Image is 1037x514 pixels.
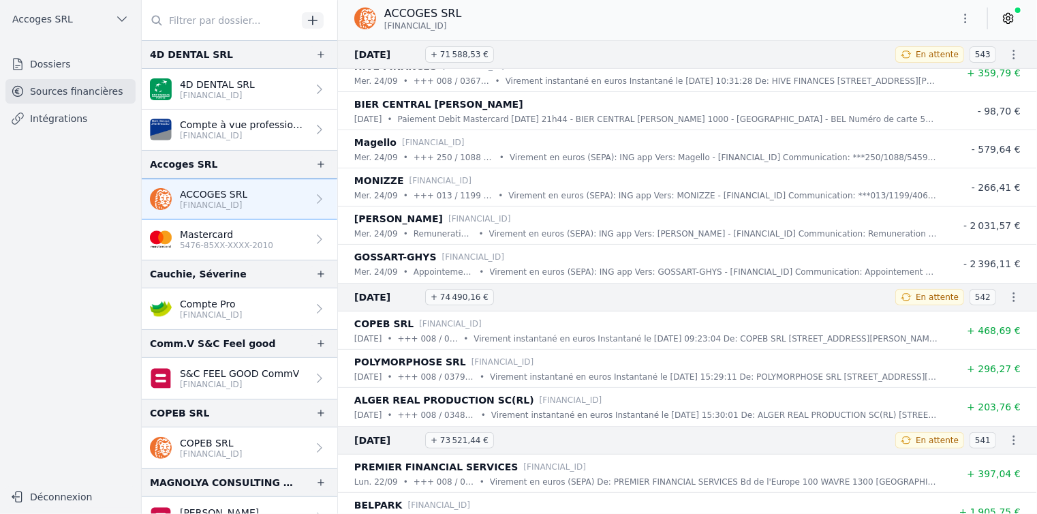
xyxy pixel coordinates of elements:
[150,266,247,282] div: Cauchie, Séverine
[180,130,307,141] p: [FINANCIAL_ID]
[5,486,136,508] button: Déconnexion
[142,110,337,150] a: Compte à vue professionnel [FINANCIAL_ID]
[490,475,939,489] p: Virement en euros (SEPA) De: PREMIER FINANCIAL SERVICES Bd de l'Europe 100 WAVRE 1300 [GEOGRAPHIC...
[150,405,209,421] div: COPEB SRL
[508,189,939,202] p: Virement en euros (SEPA): ING app Vers: MONIZZE - [FINANCIAL_ID] Communication: ***013/1199/40619...
[498,189,503,202] div: •
[480,475,484,489] div: •
[403,74,408,88] div: •
[403,189,408,202] div: •
[970,46,996,63] span: 543
[916,49,959,60] span: En attente
[180,187,247,201] p: ACCOGES SRL
[354,46,420,63] span: [DATE]
[150,228,172,250] img: imageedit_2_6530439554.png
[150,188,172,210] img: ing.png
[354,74,398,88] p: mer. 24/09
[12,12,73,26] span: Accoges SRL
[354,211,443,227] p: [PERSON_NAME]
[967,402,1021,412] span: + 203,76 €
[916,435,959,446] span: En attente
[354,497,403,513] p: BELPARK
[963,258,1021,269] span: - 2 396,11 €
[354,189,398,202] p: mer. 24/09
[180,228,273,241] p: Mastercard
[388,332,392,346] div: •
[354,475,398,489] p: lun. 22/09
[414,151,494,164] p: +++ 250 / 1088 / 54596 +++
[384,5,462,22] p: ACCOGES SRL
[388,370,392,384] div: •
[448,212,511,226] p: [FINANCIAL_ID]
[414,227,474,241] p: Remuneration 09/2025
[354,289,420,305] span: [DATE]
[142,220,337,260] a: Mastercard 5476-85XX-XXXX-2010
[5,79,136,104] a: Sources financières
[474,332,939,346] p: Virement instantané en euros Instantané le [DATE] 09:23:04 De: COPEB SRL [STREET_ADDRESS][PERSON_...
[408,498,471,512] p: [FINANCIAL_ID]
[425,432,494,449] span: + 73 521,44 €
[403,475,408,489] div: •
[463,332,468,346] div: •
[479,265,484,279] div: •
[354,354,466,370] p: POLYMORPHOSE SRL
[480,370,484,384] div: •
[495,74,500,88] div: •
[398,112,939,126] p: Paiement Debit Mastercard [DATE] 21h44 - BIER CENTRAL [PERSON_NAME] 1000 - [GEOGRAPHIC_DATA] - BE...
[967,468,1021,479] span: + 397,04 €
[150,46,233,63] div: 4D DENTAL SRL
[491,408,939,422] p: Virement instantané en euros Instantané le [DATE] 15:30:01 De: ALGER REAL PRODUCTION SC(RL) [STRE...
[142,69,337,110] a: 4D DENTAL SRL [FINANCIAL_ID]
[490,265,940,279] p: Virement en euros (SEPA): ING app Vers: GOSSART-GHYS - [FINANCIAL_ID] Communication: Appointement...
[388,112,392,126] div: •
[403,151,408,164] div: •
[398,408,476,422] p: +++ 008 / 0348 / 34746 +++
[150,474,294,491] div: MAGNOLYA CONSULTING SRL
[180,200,247,211] p: [FINANCIAL_ID]
[142,8,297,33] input: Filtrer par dossier...
[479,227,484,241] div: •
[180,436,243,450] p: COPEB SRL
[354,432,420,449] span: [DATE]
[419,317,482,331] p: [FINANCIAL_ID]
[970,289,996,305] span: 542
[354,151,398,164] p: mer. 24/09
[972,144,1021,155] span: - 579,64 €
[354,7,376,29] img: ing.png
[354,227,398,241] p: mer. 24/09
[354,332,382,346] p: [DATE]
[540,393,602,407] p: [FINANCIAL_ID]
[5,106,136,131] a: Intégrations
[409,174,472,187] p: [FINANCIAL_ID]
[354,370,382,384] p: [DATE]
[150,335,275,352] div: Comm.V S&C Feel good
[471,355,534,369] p: [FINANCIAL_ID]
[490,370,939,384] p: Virement instantané en euros Instantané le [DATE] 15:29:11 De: POLYMORPHOSE SRL [STREET_ADDRESS][...
[142,288,337,329] a: Compte Pro [FINANCIAL_ID]
[180,449,243,459] p: [FINANCIAL_ID]
[967,67,1021,78] span: + 359,79 €
[916,292,959,303] span: En attente
[180,78,255,91] p: 4D DENTAL SRL
[5,52,136,76] a: Dossiers
[967,325,1021,336] span: + 468,69 €
[414,189,493,202] p: +++ 013 / 1199 / 40619 +++
[402,136,465,149] p: [FINANCIAL_ID]
[354,459,518,475] p: PREMIER FINANCIAL SERVICES
[414,475,474,489] p: +++ 008 / 0339 / 33656 +++
[403,265,408,279] div: •
[150,367,172,389] img: belfius-1.png
[499,151,504,164] div: •
[150,156,218,172] div: Accoges SRL
[150,298,172,320] img: crelan.png
[5,8,136,30] button: Accoges SRL
[963,220,1021,231] span: - 2 031,57 €
[481,408,486,422] div: •
[425,289,494,305] span: + 74 490,16 €
[967,363,1021,374] span: + 296,27 €
[489,227,939,241] p: Virement en euros (SEPA): ING app Vers: [PERSON_NAME] - [FINANCIAL_ID] Communication: Remuneratio...
[403,227,408,241] div: •
[180,379,299,390] p: [FINANCIAL_ID]
[354,249,437,265] p: GOSSART-GHYS
[180,90,255,101] p: [FINANCIAL_ID]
